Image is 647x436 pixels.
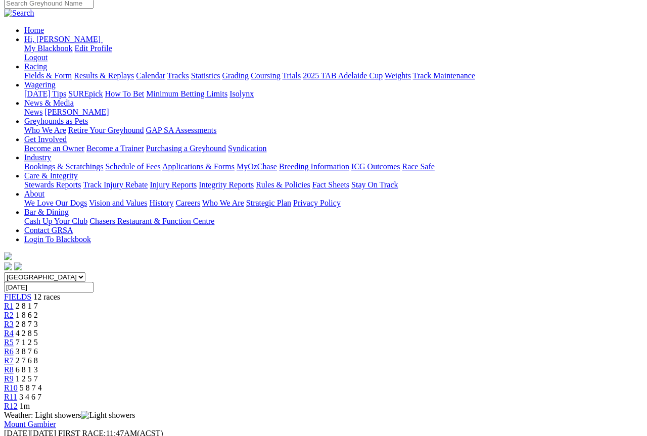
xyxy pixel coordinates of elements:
[16,329,38,337] span: 4 2 8 5
[251,71,281,80] a: Coursing
[4,293,31,301] a: FIELDS
[150,180,197,189] a: Injury Reports
[24,180,81,189] a: Stewards Reports
[4,393,17,401] a: R11
[24,117,88,125] a: Greyhounds as Pets
[24,153,51,162] a: Industry
[4,282,94,293] input: Select date
[24,80,56,89] a: Wagering
[24,144,643,153] div: Get Involved
[4,311,14,319] a: R2
[237,162,277,171] a: MyOzChase
[4,383,18,392] span: R10
[146,89,227,98] a: Minimum Betting Limits
[293,199,341,207] a: Privacy Policy
[16,347,38,356] span: 3 8 7 6
[24,89,66,98] a: [DATE] Tips
[4,365,14,374] a: R8
[16,356,38,365] span: 2 7 6 8
[351,162,400,171] a: ICG Outcomes
[24,171,78,180] a: Care & Integrity
[24,35,103,43] a: Hi, [PERSON_NAME]
[24,144,84,153] a: Become an Owner
[256,180,310,189] a: Rules & Policies
[4,420,56,428] a: Mount Gambier
[4,411,135,419] span: Weather: Light showers
[279,162,349,171] a: Breeding Information
[4,402,18,410] a: R12
[4,374,14,383] a: R9
[33,293,60,301] span: 12 races
[162,162,235,171] a: Applications & Forms
[20,383,42,392] span: 5 8 7 4
[44,108,109,116] a: [PERSON_NAME]
[4,302,14,310] a: R1
[16,374,38,383] span: 1 2 5 7
[4,338,14,347] a: R5
[385,71,411,80] a: Weights
[19,393,41,401] span: 3 4 6 7
[228,144,266,153] a: Syndication
[16,302,38,310] span: 2 8 1 7
[75,44,112,53] a: Edit Profile
[24,44,643,62] div: Hi, [PERSON_NAME]
[89,217,214,225] a: Chasers Restaurant & Function Centre
[24,44,73,53] a: My Blackbook
[24,162,103,171] a: Bookings & Scratchings
[146,144,226,153] a: Purchasing a Greyhound
[24,108,42,116] a: News
[83,180,148,189] a: Track Injury Rebate
[16,338,38,347] span: 7 1 2 5
[68,89,103,98] a: SUREpick
[86,144,144,153] a: Become a Trainer
[4,329,14,337] span: R4
[14,262,22,270] img: twitter.svg
[24,199,87,207] a: We Love Our Dogs
[24,126,66,134] a: Who We Are
[24,135,67,143] a: Get Involved
[24,235,91,244] a: Login To Blackbook
[89,199,147,207] a: Vision and Values
[24,189,44,198] a: About
[20,402,30,410] span: 1m
[24,35,101,43] span: Hi, [PERSON_NAME]
[24,208,69,216] a: Bar & Dining
[24,99,74,107] a: News & Media
[4,347,14,356] a: R6
[24,89,643,99] div: Wagering
[229,89,254,98] a: Isolynx
[16,311,38,319] span: 1 8 6 2
[402,162,434,171] a: Race Safe
[175,199,200,207] a: Careers
[4,320,14,328] a: R3
[24,180,643,189] div: Care & Integrity
[149,199,173,207] a: History
[246,199,291,207] a: Strategic Plan
[24,126,643,135] div: Greyhounds as Pets
[74,71,134,80] a: Results & Replays
[24,162,643,171] div: Industry
[191,71,220,80] a: Statistics
[312,180,349,189] a: Fact Sheets
[4,356,14,365] span: R7
[136,71,165,80] a: Calendar
[222,71,249,80] a: Grading
[105,89,145,98] a: How To Bet
[351,180,398,189] a: Stay On Track
[4,9,34,18] img: Search
[81,411,135,420] img: Light showers
[303,71,383,80] a: 2025 TAB Adelaide Cup
[24,108,643,117] div: News & Media
[24,71,72,80] a: Fields & Form
[24,62,47,71] a: Racing
[24,53,48,62] a: Logout
[24,217,87,225] a: Cash Up Your Club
